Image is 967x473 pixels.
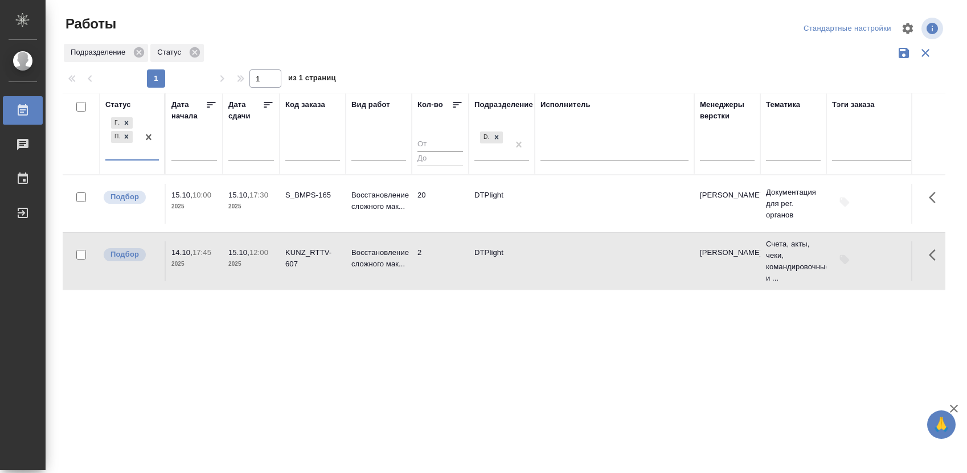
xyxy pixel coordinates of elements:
[700,247,755,258] p: [PERSON_NAME]
[922,241,949,269] button: Здесь прячутся важные кнопки
[766,99,800,110] div: Тематика
[171,99,206,122] div: Дата начала
[832,190,857,215] button: Добавить тэги
[228,248,249,257] p: 15.10,
[285,247,340,270] div: KUNZ_RTTV-607
[417,99,443,110] div: Кол-во
[832,99,875,110] div: Тэги заказа
[700,190,755,201] p: [PERSON_NAME]
[110,130,134,144] div: Готов к работе, Подбор
[893,42,915,64] button: Сохранить фильтры
[417,151,463,166] input: До
[412,184,469,224] td: 20
[228,99,263,122] div: Дата сдачи
[285,190,340,201] div: S_BMPS-165
[351,190,406,212] p: Восстановление сложного мак...
[228,201,274,212] p: 2025
[110,249,139,260] p: Подбор
[801,20,894,38] div: split button
[412,241,469,281] td: 2
[540,99,591,110] div: Исполнитель
[110,116,134,130] div: Готов к работе, Подбор
[64,44,148,62] div: Подразделение
[766,187,821,221] p: Документация для рег. органов
[932,413,951,437] span: 🙏
[915,42,936,64] button: Сбросить фильтры
[469,184,535,224] td: DTPlight
[63,15,116,33] span: Работы
[921,18,945,39] span: Посмотреть информацию
[351,99,390,110] div: Вид работ
[479,130,504,145] div: DTPlight
[71,47,129,58] p: Подразделение
[105,99,131,110] div: Статус
[766,238,821,284] p: Счета, акты, чеки, командировочные и ...
[285,99,325,110] div: Код заказа
[103,190,159,205] div: Можно подбирать исполнителей
[832,247,857,272] button: Добавить тэги
[249,248,268,257] p: 12:00
[171,191,192,199] p: 15.10,
[111,117,120,129] div: Готов к работе
[417,138,463,152] input: От
[171,201,217,212] p: 2025
[192,248,211,257] p: 17:45
[150,44,204,62] div: Статус
[288,71,336,88] span: из 1 страниц
[171,258,217,270] p: 2025
[894,15,921,42] span: Настроить таблицу
[351,247,406,270] p: Восстановление сложного мак...
[111,131,120,143] div: Подбор
[927,410,956,439] button: 🙏
[171,248,192,257] p: 14.10,
[474,99,533,110] div: Подразделение
[192,191,211,199] p: 10:00
[103,247,159,262] div: Можно подбирать исполнителей
[922,184,949,211] button: Здесь прячутся важные кнопки
[249,191,268,199] p: 17:30
[480,131,490,143] div: DTPlight
[228,258,274,270] p: 2025
[469,241,535,281] td: DTPlight
[700,99,755,122] div: Менеджеры верстки
[157,47,185,58] p: Статус
[110,191,139,203] p: Подбор
[228,191,249,199] p: 15.10,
